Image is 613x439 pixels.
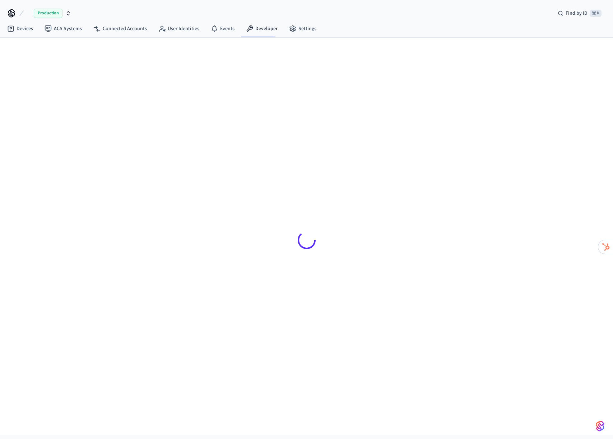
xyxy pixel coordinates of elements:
div: Find by ID⌘ K [552,7,607,20]
img: SeamLogoGradient.69752ec5.svg [596,420,604,432]
a: User Identities [153,22,205,35]
a: Developer [240,22,283,35]
span: Production [34,9,62,18]
span: ⌘ K [590,10,602,17]
a: ACS Systems [39,22,88,35]
a: Settings [283,22,322,35]
a: Connected Accounts [88,22,153,35]
a: Events [205,22,240,35]
span: Find by ID [566,10,588,17]
a: Devices [1,22,39,35]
